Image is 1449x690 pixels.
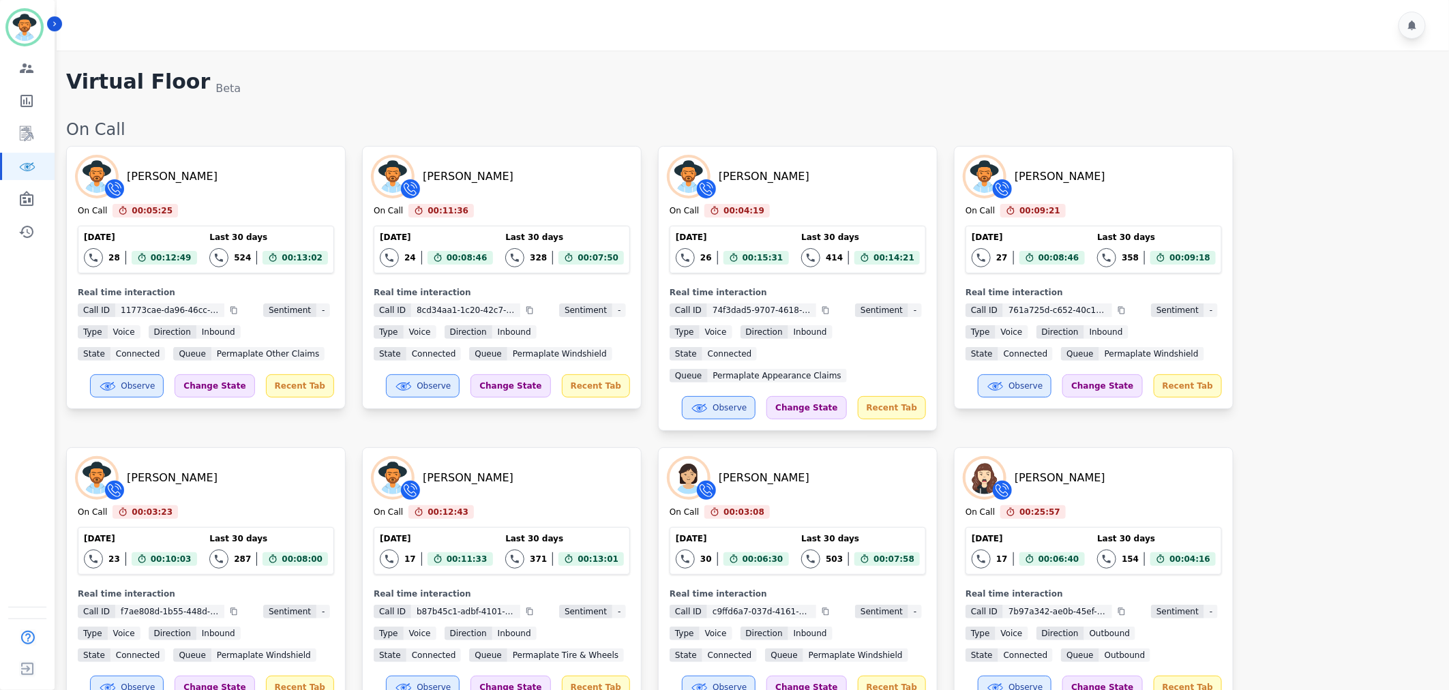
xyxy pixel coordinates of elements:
span: 00:08:00 [282,552,323,566]
span: voice [108,627,140,640]
span: 74f3dad5-9707-4618-bd1a-a06fc4c52244 [707,303,816,317]
span: Sentiment [559,605,612,618]
div: Last 30 days [801,533,920,544]
span: Permaplate Appearance Claims [708,369,847,382]
div: 26 [700,252,712,263]
span: - [316,605,330,618]
span: Call ID [670,605,707,618]
span: State [670,347,702,361]
div: 17 [996,554,1008,565]
span: State [374,347,406,361]
div: [PERSON_NAME] [719,470,809,486]
span: 00:07:50 [578,251,618,265]
span: inbound [492,325,537,339]
span: 00:12:49 [151,251,192,265]
span: connected [702,648,758,662]
span: 00:06:30 [743,552,783,566]
span: Permaplate Other Claims [211,347,325,361]
div: 154 [1122,554,1139,565]
span: voice [996,627,1028,640]
span: connected [110,347,166,361]
div: [DATE] [972,533,1084,544]
span: Sentiment [263,605,316,618]
span: State [374,648,406,662]
div: [DATE] [676,533,788,544]
span: Permaplate Windshield [803,648,908,662]
span: inbound [196,627,241,640]
span: - [1204,303,1218,317]
div: Real time interaction [374,287,630,298]
span: inbound [1084,325,1129,339]
span: Sentiment [855,605,908,618]
div: On Call [966,507,995,519]
div: [DATE] [84,533,196,544]
span: 00:08:46 [447,251,488,265]
img: Avatar [670,157,708,196]
span: Observe [121,380,155,391]
span: 00:08:46 [1039,251,1079,265]
span: Queue [765,648,803,662]
div: Real time interaction [966,588,1222,599]
img: Bordered avatar [8,11,41,44]
div: On Call [670,205,699,217]
span: - [908,303,922,317]
img: Avatar [966,459,1004,497]
button: Observe [386,374,460,397]
span: Call ID [670,303,707,317]
span: Permaplate Windshield [211,648,316,662]
span: State [78,648,110,662]
span: Queue [1061,648,1099,662]
span: Direction [149,325,196,339]
div: Change State [766,396,846,419]
div: Last 30 days [505,232,624,243]
div: Last 30 days [209,232,328,243]
span: Observe [417,380,451,391]
span: Type [966,325,996,339]
span: Direction [445,627,492,640]
span: 00:09:21 [1019,204,1060,217]
span: State [78,347,110,361]
div: [PERSON_NAME] [127,470,218,486]
span: 00:25:57 [1019,505,1060,519]
div: Recent Tab [562,374,630,397]
span: inbound [788,627,833,640]
span: 00:06:40 [1039,552,1079,566]
div: [PERSON_NAME] [719,168,809,185]
div: Last 30 days [505,533,624,544]
div: 414 [826,252,843,263]
div: Recent Tab [1154,374,1222,397]
span: voice [700,627,732,640]
span: - [1204,605,1218,618]
span: 00:07:58 [873,552,914,566]
div: 287 [234,554,251,565]
div: 30 [700,554,712,565]
div: Recent Tab [858,396,926,419]
span: Type [374,325,404,339]
button: Observe [978,374,1051,397]
span: 7b97a342-ae0b-45ef-bdf8-66eec63feb73 [1003,605,1112,618]
span: outbound [1084,627,1136,640]
span: Call ID [966,303,1003,317]
div: Recent Tab [266,374,334,397]
span: 00:09:18 [1169,251,1210,265]
span: Sentiment [855,303,908,317]
div: Last 30 days [209,533,328,544]
span: Permaplate Windshield [507,347,612,361]
span: 00:10:03 [151,552,192,566]
span: 8cd34aa1-1c20-42c7-8e92-5fa6004ebb6a [411,303,520,317]
span: Queue [173,648,211,662]
div: [DATE] [972,232,1084,243]
span: State [966,347,998,361]
div: On Call [966,205,995,217]
span: - [612,605,626,618]
span: 00:05:25 [132,204,173,217]
span: Direction [149,627,196,640]
span: - [316,303,330,317]
span: 761a725d-c652-40c1-bde5-daa430c6d406 [1003,303,1112,317]
span: Queue [173,347,211,361]
div: Change State [470,374,550,397]
span: b87b45c1-adbf-4101-959f-c5c937953671 [411,605,520,618]
span: connected [998,648,1054,662]
img: Avatar [374,459,412,497]
span: Call ID [78,605,115,618]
